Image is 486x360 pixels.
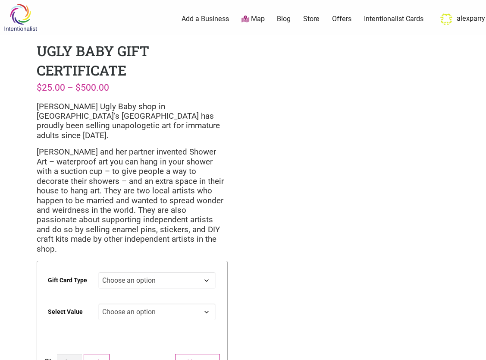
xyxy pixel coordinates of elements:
[37,147,228,254] p: [PERSON_NAME] and her partner invented Shower Art – waterproof art you can hang in your shower wi...
[48,302,83,322] label: Select Value
[37,82,65,93] bdi: 25.00
[75,82,81,93] span: $
[37,41,149,79] h1: Ugly Baby Gift Certificate
[75,82,109,93] bdi: 500.00
[48,271,87,290] label: Gift Card Type
[436,11,485,27] a: alexparry
[277,14,291,24] a: Blog
[182,14,229,24] a: Add a Business
[303,14,320,24] a: Store
[364,14,423,24] a: Intentionalist Cards
[37,82,42,93] span: $
[332,14,351,24] a: Offers
[241,14,265,24] a: Map
[67,82,73,93] span: –
[37,102,228,141] p: [PERSON_NAME] Ugly Baby shop in [GEOGRAPHIC_DATA]’s [GEOGRAPHIC_DATA] has proudly been selling un...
